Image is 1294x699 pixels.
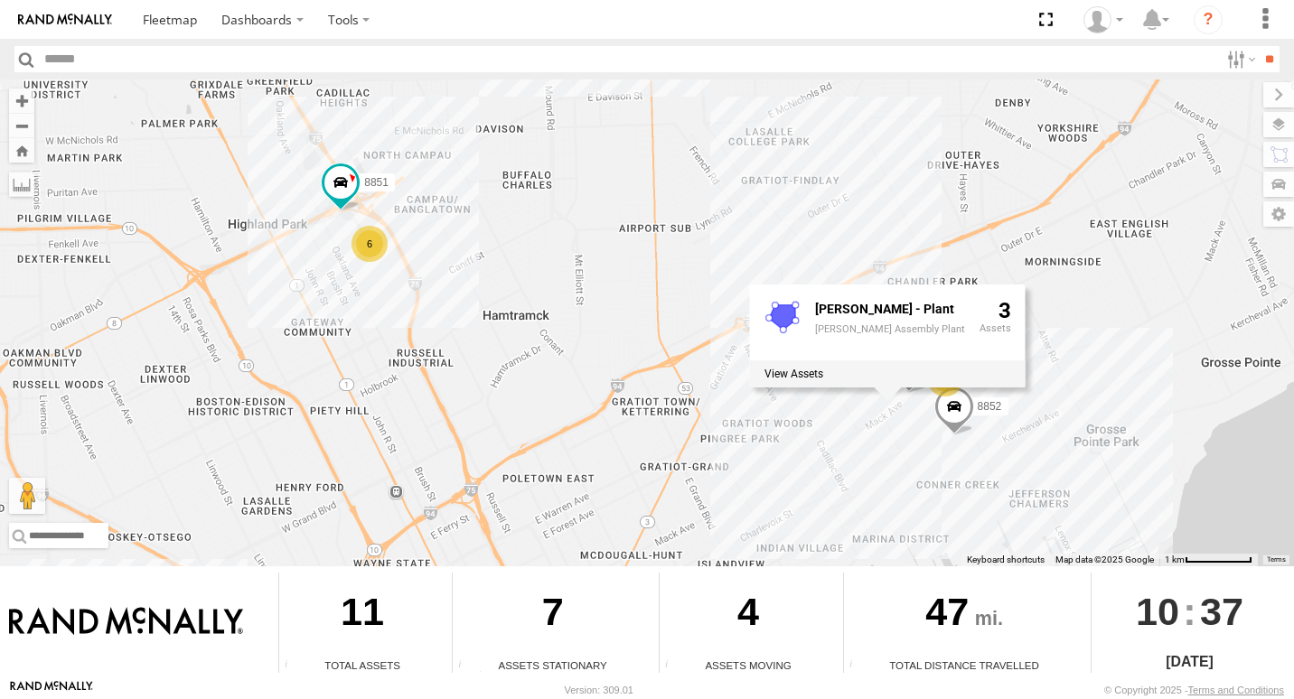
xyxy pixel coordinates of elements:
[1055,555,1154,564] span: Map data ©2025 Google
[364,175,389,188] span: 8851
[844,573,1084,657] div: 47
[1263,201,1294,227] label: Map Settings
[1194,5,1223,34] i: ?
[9,138,34,163] button: Zoom Home
[453,573,652,657] div: 7
[967,554,1045,566] button: Keyboard shortcuts
[1267,555,1286,563] a: Terms (opens in new tab)
[1159,554,1258,566] button: Map Scale: 1 km per 71 pixels
[18,14,112,26] img: rand-logo.svg
[453,657,652,673] div: Assets Stationary
[815,303,965,316] div: Fence Name - MACK - Plant
[927,360,963,396] div: 2
[660,657,837,673] div: Assets Moving
[279,659,306,673] div: Total number of Enabled Assets
[978,399,1002,412] span: 8852
[815,323,965,334] div: [PERSON_NAME] Assembly Plant
[9,478,45,514] button: Drag Pegman onto the map to open Street View
[1188,685,1284,695] a: Terms and Conditions
[1077,6,1130,33] div: Valeo Dash
[1165,555,1185,564] span: 1 km
[9,607,243,638] img: Rand McNally
[9,113,34,138] button: Zoom out
[764,368,823,380] label: View assets associated with this fence
[565,685,633,695] div: Version: 309.01
[660,573,837,657] div: 4
[279,657,445,673] div: Total Assets
[10,681,93,699] a: Visit our Website
[660,659,687,673] div: Total number of assets current in transit.
[844,657,1084,673] div: Total Distance Travelled
[980,299,1011,357] div: 3
[1136,573,1179,650] span: 10
[9,89,34,113] button: Zoom in
[1104,685,1284,695] div: © Copyright 2025 -
[844,659,871,673] div: Total distance travelled by all assets within specified date range and applied filters
[1092,573,1288,650] div: :
[1220,46,1259,72] label: Search Filter Options
[279,573,445,657] div: 11
[453,659,480,673] div: Total number of assets current stationary.
[1200,573,1243,650] span: 37
[352,226,388,262] div: 6
[9,172,34,197] label: Measure
[1092,651,1288,673] div: [DATE]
